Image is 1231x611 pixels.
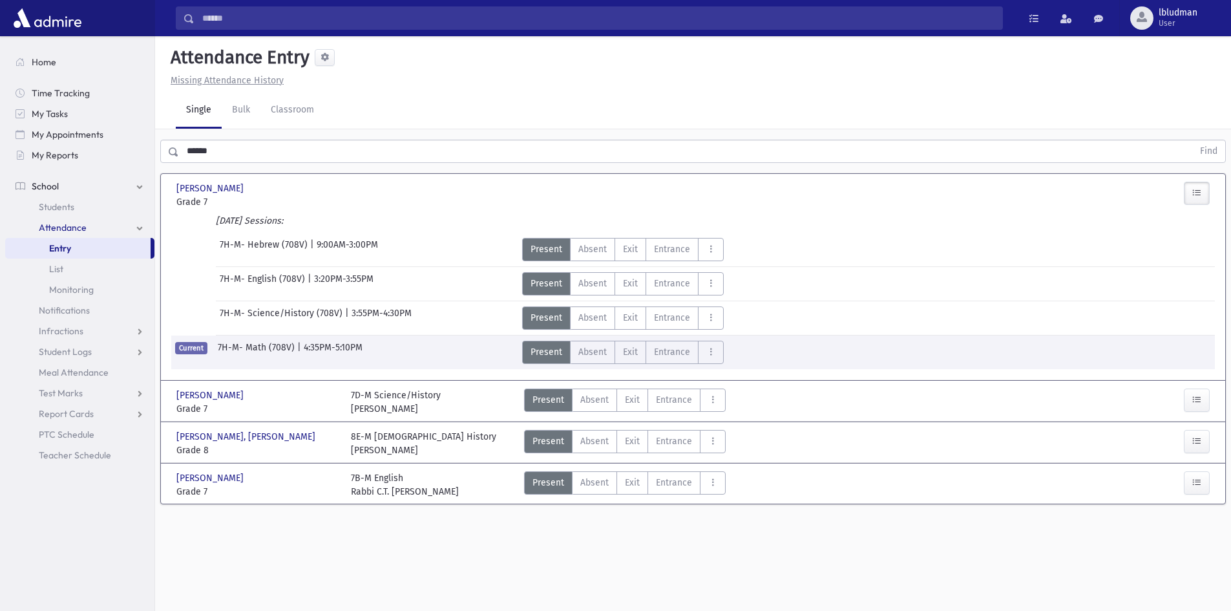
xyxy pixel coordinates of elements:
span: Monitoring [49,284,94,295]
span: Exit [623,277,638,290]
span: My Appointments [32,129,103,140]
span: Attendance [39,222,87,233]
span: 3:20PM-3:55PM [314,272,374,295]
span: 4:35PM-5:10PM [304,341,363,364]
span: 9:00AM-3:00PM [317,238,378,261]
span: Test Marks [39,387,83,399]
span: My Reports [32,149,78,161]
div: AttTypes [522,238,724,261]
span: Present [531,345,562,359]
div: AttTypes [524,389,726,416]
span: | [310,238,317,261]
a: Students [5,197,154,217]
span: Absent [578,242,607,256]
span: Present [532,393,564,407]
span: Exit [623,345,638,359]
span: Entrance [654,311,690,325]
span: Entrance [656,476,692,489]
span: 3:55PM-4:30PM [352,306,412,330]
span: Teacher Schedule [39,449,111,461]
span: Current [175,342,207,354]
div: 7D-M Science/History [PERSON_NAME] [351,389,441,416]
a: List [5,259,154,279]
span: Entrance [656,434,692,448]
span: Entrance [656,393,692,407]
u: Missing Attendance History [171,75,284,86]
span: [PERSON_NAME], [PERSON_NAME] [176,430,318,444]
span: | [297,341,304,364]
span: List [49,263,63,275]
span: User [1159,18,1197,28]
span: Infractions [39,325,83,337]
span: PTC Schedule [39,429,94,440]
span: Report Cards [39,408,94,420]
a: My Appointments [5,124,154,145]
a: PTC Schedule [5,424,154,445]
a: Bulk [222,92,260,129]
span: 7H-M- English (708V) [220,272,308,295]
span: Exit [623,311,638,325]
span: Entrance [654,345,690,359]
a: Test Marks [5,383,154,403]
span: Absent [580,393,609,407]
span: [PERSON_NAME] [176,389,246,402]
span: Present [531,242,562,256]
a: Classroom [260,92,324,129]
span: Present [532,434,564,448]
a: School [5,176,154,197]
a: Attendance [5,217,154,238]
span: 7H-M- Science/History (708V) [220,306,345,330]
span: Exit [625,393,640,407]
span: Student Logs [39,346,92,358]
span: Absent [578,277,607,290]
span: Absent [580,476,609,489]
span: Home [32,56,56,68]
span: Students [39,201,74,213]
i: [DATE] Sessions: [216,215,283,226]
span: Notifications [39,305,90,316]
input: Search [195,6,1002,30]
a: Missing Attendance History [165,75,284,86]
span: My Tasks [32,108,68,120]
a: Entry [5,238,151,259]
div: AttTypes [524,471,726,498]
span: Exit [623,242,638,256]
div: AttTypes [524,430,726,457]
a: Monitoring [5,279,154,300]
span: Exit [625,476,640,489]
a: Home [5,52,154,72]
span: Exit [625,434,640,448]
div: AttTypes [522,306,724,330]
span: School [32,180,59,192]
span: Grade 7 [176,402,338,416]
span: Present [531,311,562,325]
span: 7H-M- Hebrew (708V) [220,238,310,261]
div: 7B-M English Rabbi C.T. [PERSON_NAME] [351,471,459,498]
h5: Attendance Entry [165,47,310,69]
span: [PERSON_NAME] [176,471,246,485]
a: Report Cards [5,403,154,424]
span: Meal Attendance [39,367,109,378]
a: Infractions [5,321,154,341]
span: Grade 7 [176,485,338,498]
a: My Tasks [5,103,154,124]
span: Entrance [654,277,690,290]
span: Grade 7 [176,195,338,209]
span: Present [531,277,562,290]
a: Single [176,92,222,129]
span: 7H-M- Math (708V) [218,341,297,364]
span: | [308,272,314,295]
span: [PERSON_NAME] [176,182,246,195]
span: Present [532,476,564,489]
div: AttTypes [522,341,724,364]
a: Teacher Schedule [5,445,154,466]
span: Entry [49,242,71,254]
span: Absent [578,311,607,325]
img: AdmirePro [10,5,85,31]
span: Absent [578,345,607,359]
span: lbludman [1159,8,1197,18]
span: Entrance [654,242,690,256]
span: Time Tracking [32,87,90,99]
div: 8E-M [DEMOGRAPHIC_DATA] History [PERSON_NAME] [351,430,496,457]
a: Meal Attendance [5,362,154,383]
